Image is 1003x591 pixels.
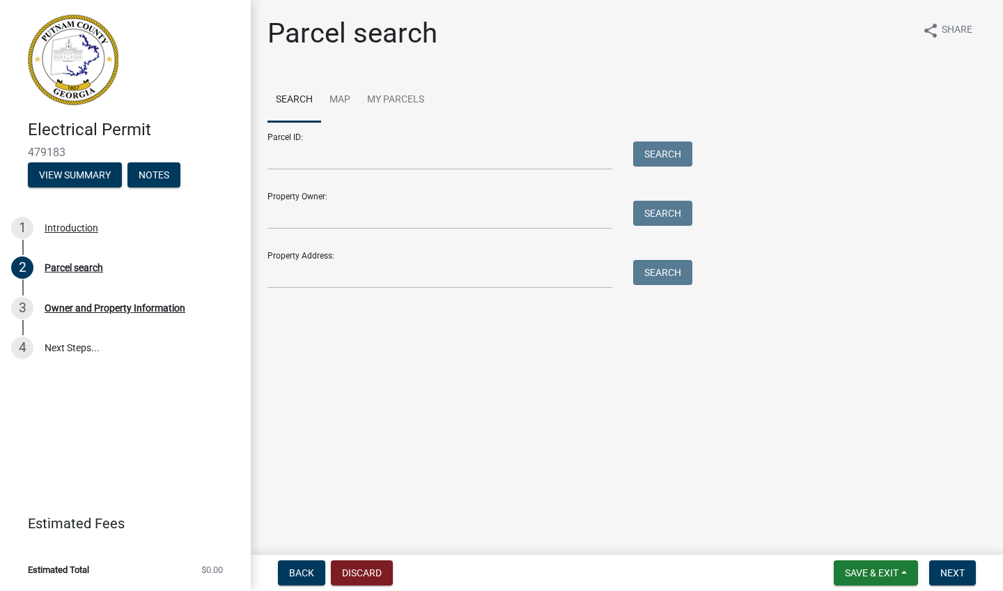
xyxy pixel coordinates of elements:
div: 2 [11,256,33,279]
span: Back [289,567,314,578]
button: Next [929,560,976,585]
wm-modal-confirm: Notes [127,170,180,181]
i: share [922,22,939,39]
div: Introduction [45,223,98,233]
span: Save & Exit [845,567,899,578]
a: My Parcels [359,78,433,123]
div: Parcel search [45,263,103,273]
div: 4 [11,337,33,359]
a: Map [321,78,359,123]
img: Putnam County, Georgia [28,15,118,105]
button: Discard [331,560,393,585]
button: shareShare [911,17,983,44]
h4: Electrical Permit [28,120,240,140]
span: $0.00 [201,565,223,574]
button: View Summary [28,162,122,187]
div: 1 [11,217,33,239]
button: Search [633,201,692,226]
button: Save & Exit [834,560,918,585]
wm-modal-confirm: Summary [28,170,122,181]
button: Search [633,260,692,285]
span: Estimated Total [28,565,89,574]
div: 3 [11,297,33,319]
h1: Parcel search [267,17,437,50]
a: Estimated Fees [11,509,228,537]
div: Owner and Property Information [45,303,185,313]
span: Share [942,22,972,39]
span: Next [940,567,965,578]
span: 479183 [28,146,223,159]
a: Search [267,78,321,123]
button: Notes [127,162,180,187]
button: Back [278,560,325,585]
button: Search [633,141,692,167]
